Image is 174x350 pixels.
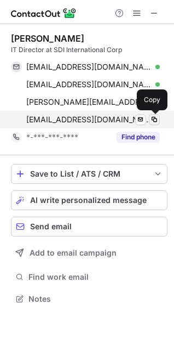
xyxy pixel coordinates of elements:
span: [PERSON_NAME][EMAIL_ADDRESS][DOMAIN_NAME][PERSON_NAME] [26,97,152,107]
div: [PERSON_NAME] [11,33,84,44]
button: AI write personalized message [11,190,167,210]
button: Notes [11,291,167,307]
span: Notes [28,294,163,304]
button: Reveal Button [117,132,160,143]
button: save-profile-one-click [11,164,167,184]
span: [EMAIL_ADDRESS][DOMAIN_NAME] [26,115,152,125]
span: [EMAIL_ADDRESS][DOMAIN_NAME] [26,80,152,89]
button: Send email [11,217,167,236]
span: Add to email campaign [30,249,117,257]
button: Find work email [11,269,167,285]
div: Save to List / ATS / CRM [30,170,148,178]
img: ContactOut v5.3.10 [11,7,77,20]
span: Find work email [28,272,163,282]
span: [EMAIL_ADDRESS][DOMAIN_NAME] [26,62,152,72]
span: AI write personalized message [30,196,147,205]
button: Add to email campaign [11,243,167,263]
div: IT Director at SDI International Corp [11,45,167,55]
span: Send email [30,222,72,231]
